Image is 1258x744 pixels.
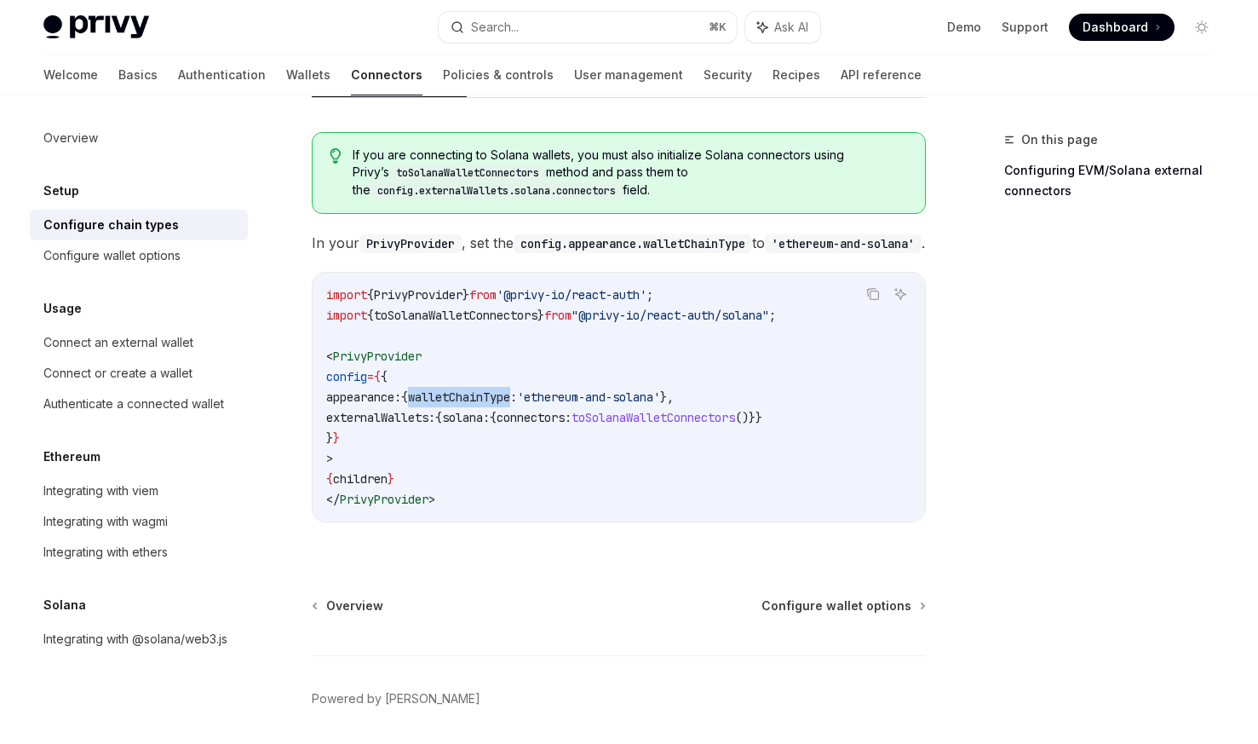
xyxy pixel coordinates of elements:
[118,55,158,95] a: Basics
[340,492,428,507] span: PrivyProvider
[1083,19,1148,36] span: Dashboard
[544,308,572,323] span: from
[326,369,367,384] span: config
[435,410,442,425] span: {
[574,55,683,95] a: User management
[889,283,911,305] button: Ask AI
[326,287,367,303] span: import
[1004,157,1229,205] a: Configuring EVM/Solana external connectors
[401,389,408,405] span: {
[30,358,248,389] a: Connect or create a wallet
[286,55,330,95] a: Wallets
[43,332,193,353] div: Connect an external wallet
[408,389,517,405] span: walletChainType:
[43,542,168,562] div: Integrating with ethers
[30,389,248,419] a: Authenticate a connected wallet
[43,629,227,649] div: Integrating with @solana/web3.js
[326,597,383,614] span: Overview
[761,597,911,614] span: Configure wallet options
[735,410,762,425] span: ()}}
[43,394,224,414] div: Authenticate a connected wallet
[353,147,907,199] span: If you are connecting to Solana wallets, you must also initialize Solana connectors using Privy’s...
[326,492,340,507] span: </
[43,245,181,266] div: Configure wallet options
[1188,14,1215,41] button: Toggle dark mode
[30,476,248,506] a: Integrating with viem
[704,55,752,95] a: Security
[471,17,519,37] div: Search...
[43,181,79,201] h5: Setup
[333,430,340,446] span: }
[371,182,623,199] code: config.externalWallets.solana.connectors
[326,410,435,425] span: externalWallets:
[947,19,981,36] a: Demo
[30,123,248,153] a: Overview
[841,55,922,95] a: API reference
[326,430,333,446] span: }
[351,55,422,95] a: Connectors
[30,327,248,358] a: Connect an external wallet
[774,19,808,36] span: Ask AI
[745,12,820,43] button: Ask AI
[326,471,333,487] span: {
[443,55,554,95] a: Policies & controls
[359,234,462,253] code: PrivyProvider
[326,389,401,405] span: appearance:
[769,308,776,323] span: ;
[537,308,544,323] span: }
[30,506,248,537] a: Integrating with wagmi
[381,369,388,384] span: {
[43,511,168,532] div: Integrating with wagmi
[43,595,86,615] h5: Solana
[660,389,674,405] span: },
[1002,19,1048,36] a: Support
[709,20,727,34] span: ⌘ K
[312,231,926,255] span: In your , set the to .
[646,287,653,303] span: ;
[442,410,490,425] span: solana:
[773,55,820,95] a: Recipes
[428,492,435,507] span: >
[862,283,884,305] button: Copy the contents from the code block
[30,210,248,240] a: Configure chain types
[43,363,192,384] div: Connect or create a wallet
[765,234,922,253] code: 'ethereum-and-solana'
[43,481,158,501] div: Integrating with viem
[497,410,572,425] span: connectors:
[326,451,333,466] span: >
[178,55,266,95] a: Authentication
[313,597,383,614] a: Overview
[326,308,367,323] span: import
[326,349,333,364] span: <
[43,215,179,235] div: Configure chain types
[761,597,924,614] a: Configure wallet options
[43,128,98,148] div: Overview
[517,389,660,405] span: 'ethereum-and-solana'
[367,308,374,323] span: {
[469,287,497,303] span: from
[333,471,388,487] span: children
[374,369,381,384] span: {
[497,287,646,303] span: '@privy-io/react-auth'
[312,690,480,707] a: Powered by [PERSON_NAME]
[462,287,469,303] span: }
[1069,14,1175,41] a: Dashboard
[43,55,98,95] a: Welcome
[367,369,374,384] span: =
[490,410,497,425] span: {
[330,148,342,164] svg: Tip
[43,15,149,39] img: light logo
[43,298,82,319] h5: Usage
[514,234,752,253] code: config.appearance.walletChainType
[1021,130,1098,150] span: On this page
[572,308,769,323] span: "@privy-io/react-auth/solana"
[374,287,462,303] span: PrivyProvider
[30,537,248,568] a: Integrating with ethers
[572,410,735,425] span: toSolanaWalletConnectors
[389,164,546,182] code: toSolanaWalletConnectors
[30,624,248,655] a: Integrating with @solana/web3.js
[367,287,374,303] span: {
[388,471,394,487] span: }
[439,12,737,43] button: Search...⌘K
[30,240,248,271] a: Configure wallet options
